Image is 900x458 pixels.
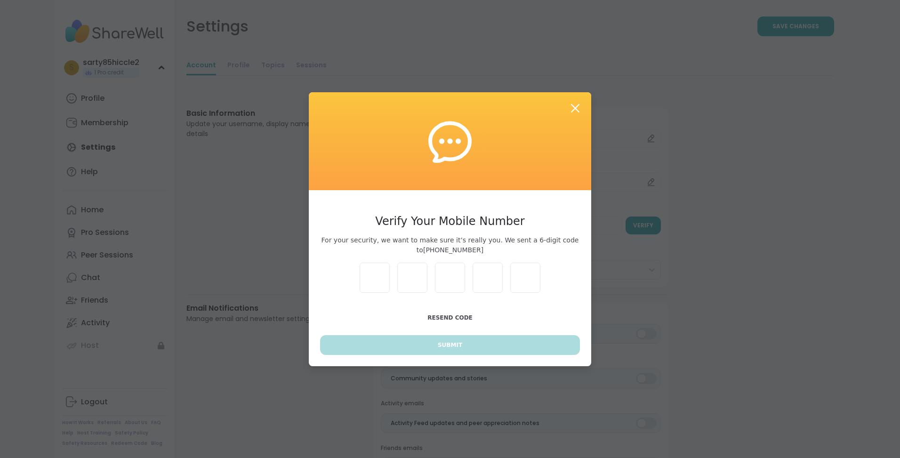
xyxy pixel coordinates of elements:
[320,308,580,328] button: Resend Code
[438,341,462,349] span: Submit
[427,314,473,321] span: Resend Code
[320,335,580,355] button: Submit
[320,213,580,230] h3: Verify Your Mobile Number
[320,235,580,255] span: For your security, we want to make sure it’s really you. We sent a 6-digit code to [PHONE_NUMBER]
